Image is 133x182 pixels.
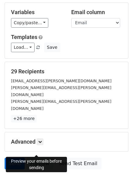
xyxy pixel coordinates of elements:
a: Copy/paste... [11,18,48,28]
small: [PERSON_NAME][EMAIL_ADDRESS][PERSON_NAME][DOMAIN_NAME] [11,85,111,97]
small: [PERSON_NAME][EMAIL_ADDRESS][PERSON_NAME][DOMAIN_NAME] [11,99,111,111]
h5: Email column [71,9,122,16]
button: Save [44,43,60,52]
a: +26 more [11,115,37,122]
a: Send Test Email [55,158,101,169]
h5: Advanced [11,138,122,145]
h5: 29 Recipients [11,68,122,75]
iframe: Chat Widget [102,153,133,182]
a: Load... [11,43,35,52]
a: Templates [11,34,37,40]
a: Send [5,158,25,169]
div: Preview your emails before sending [6,157,67,172]
small: [EMAIL_ADDRESS][PERSON_NAME][DOMAIN_NAME] [11,79,112,83]
h5: Variables [11,9,62,16]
